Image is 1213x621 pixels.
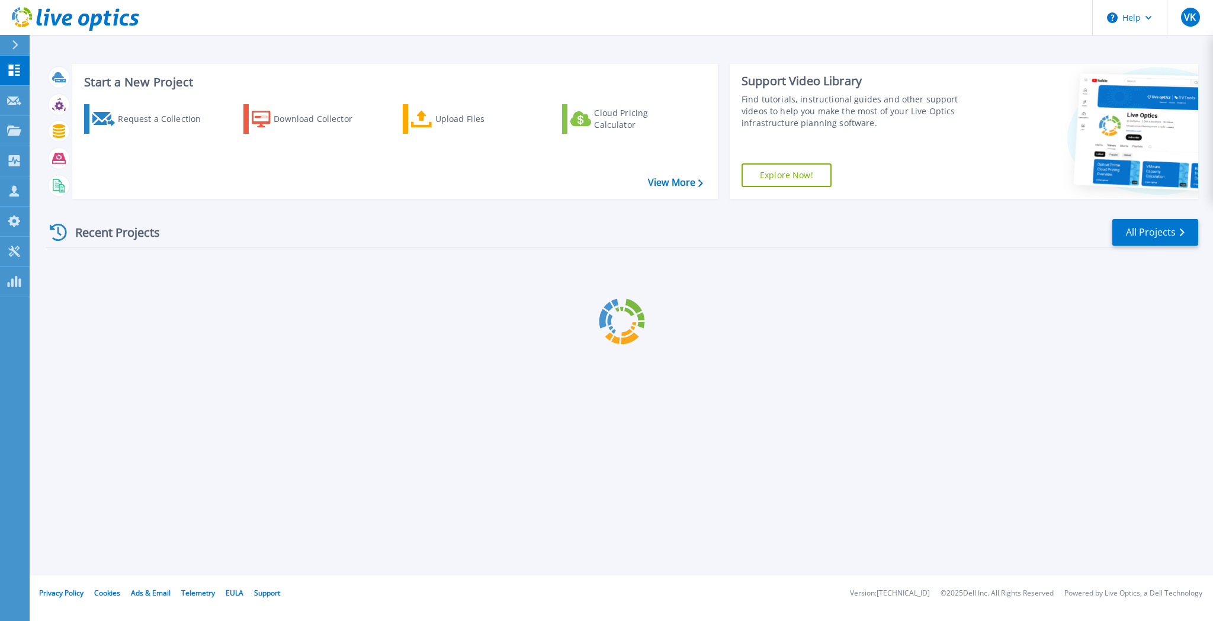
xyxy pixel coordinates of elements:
[594,107,689,131] div: Cloud Pricing Calculator
[84,104,216,134] a: Request a Collection
[226,588,243,598] a: EULA
[648,177,703,188] a: View More
[39,588,84,598] a: Privacy Policy
[1184,12,1196,22] span: VK
[562,104,694,134] a: Cloud Pricing Calculator
[941,590,1054,597] li: © 2025 Dell Inc. All Rights Reserved
[46,218,176,247] div: Recent Projects
[403,104,535,134] a: Upload Files
[243,104,376,134] a: Download Collector
[181,588,215,598] a: Telemetry
[742,94,981,129] div: Find tutorials, instructional guides and other support videos to help you make the most of your L...
[850,590,930,597] li: Version: [TECHNICAL_ID]
[742,73,981,89] div: Support Video Library
[94,588,120,598] a: Cookies
[742,163,832,187] a: Explore Now!
[274,107,368,131] div: Download Collector
[84,76,702,89] h3: Start a New Project
[1064,590,1202,597] li: Powered by Live Optics, a Dell Technology
[254,588,280,598] a: Support
[435,107,530,131] div: Upload Files
[131,588,171,598] a: Ads & Email
[118,107,213,131] div: Request a Collection
[1112,219,1198,246] a: All Projects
